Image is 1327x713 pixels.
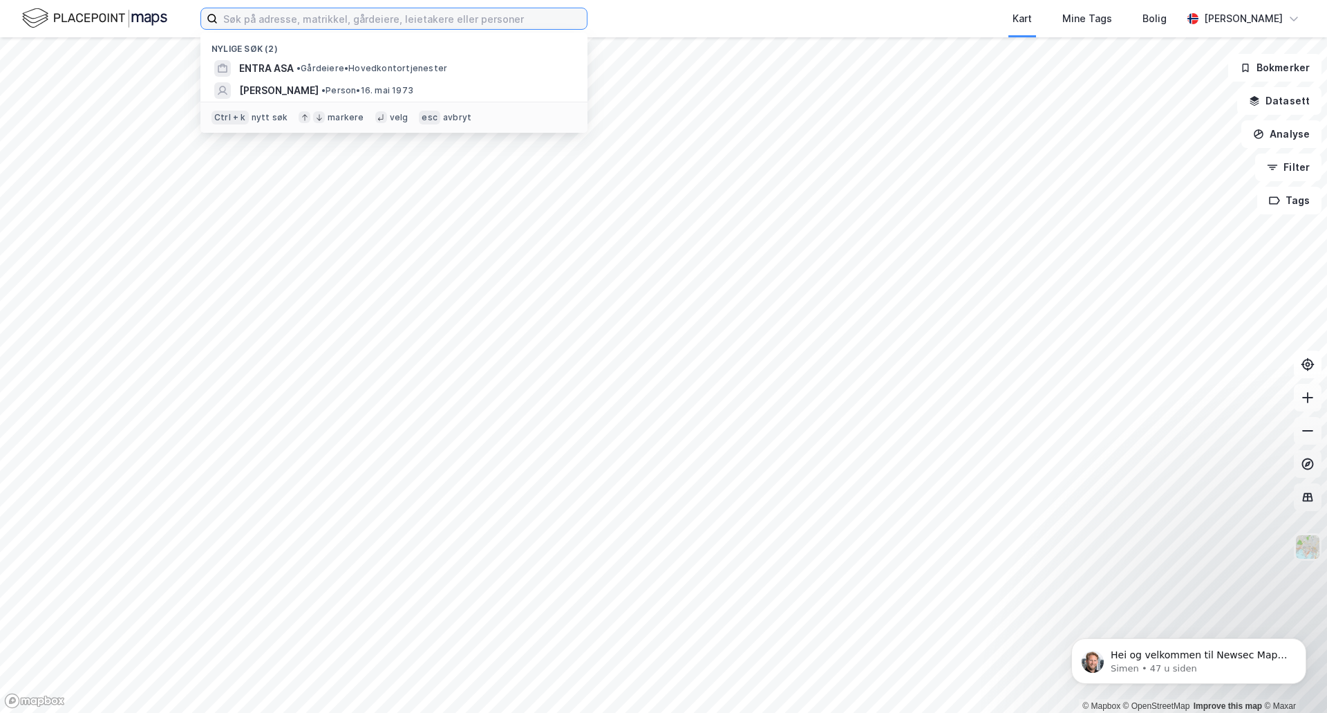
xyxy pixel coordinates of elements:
span: Person • 16. mai 1973 [321,85,413,96]
button: Datasett [1237,87,1321,115]
div: Bolig [1142,10,1167,27]
span: Gårdeiere • Hovedkontortjenester [297,63,447,74]
span: [PERSON_NAME] [239,82,319,99]
div: [PERSON_NAME] [1204,10,1283,27]
span: • [321,85,326,95]
div: avbryt [443,112,471,123]
img: Z [1295,534,1321,560]
button: Filter [1255,154,1321,181]
a: Mapbox homepage [4,693,65,709]
div: markere [328,112,364,123]
div: Nylige søk (2) [200,33,587,57]
div: Mine Tags [1062,10,1112,27]
div: velg [390,112,408,123]
button: Tags [1257,187,1321,214]
button: Bokmerker [1228,54,1321,82]
div: Ctrl + k [211,111,249,124]
a: OpenStreetMap [1123,701,1190,711]
input: Søk på adresse, matrikkel, gårdeiere, leietakere eller personer [218,8,587,29]
span: • [297,63,301,73]
span: ENTRA ASA [239,60,294,77]
a: Improve this map [1194,701,1262,711]
iframe: Intercom notifications melding [1051,609,1327,706]
div: nytt søk [252,112,288,123]
a: Mapbox [1082,701,1120,711]
div: Kart [1013,10,1032,27]
img: logo.f888ab2527a4732fd821a326f86c7f29.svg [22,6,167,30]
div: esc [419,111,440,124]
button: Analyse [1241,120,1321,148]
